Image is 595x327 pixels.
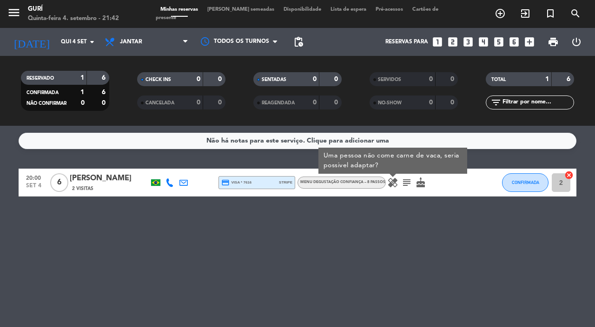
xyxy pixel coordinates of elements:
i: arrow_drop_down [86,36,98,48]
span: CONFIRMADA [512,180,539,185]
span: SENTADAS [262,77,286,82]
strong: 1 [80,75,84,81]
strong: 6 [102,89,107,95]
span: Pré-acessos [371,7,408,12]
i: [DATE] [7,32,56,52]
i: turned_in_not [545,8,556,19]
span: [PERSON_NAME] semeadas [203,7,279,12]
span: MENU DEGUSTAÇÃO CONFIANÇA – 8 passos [300,180,385,184]
strong: 0 [218,99,224,106]
div: Gurí [28,5,119,14]
i: exit_to_app [520,8,531,19]
span: pending_actions [293,36,304,48]
div: Uma pessoa não come carne de vaca, seria possivel adaptar? [318,148,467,174]
strong: 0 [450,99,456,106]
i: add_circle_outline [495,8,506,19]
span: CHECK INS [145,77,171,82]
i: looks_one [431,36,443,48]
strong: 0 [313,76,317,82]
span: RESERVADO [26,76,54,81]
strong: 0 [218,76,224,82]
i: looks_5 [493,36,505,48]
span: TOTAL [491,77,506,82]
button: menu [7,6,21,23]
span: Disponibilidade [279,7,326,12]
span: SERVIDOS [378,77,401,82]
i: cancel [564,170,574,180]
strong: 0 [334,99,340,106]
strong: 1 [80,89,84,95]
span: set 4 [22,183,45,193]
i: subject [401,177,412,188]
span: REAGENDADA [262,101,295,105]
strong: 6 [567,76,572,82]
strong: 6 [102,75,107,81]
i: looks_6 [508,36,520,48]
span: 2 Visitas [72,185,93,192]
i: add_box [523,36,535,48]
i: search [570,8,581,19]
span: NO-SHOW [378,101,402,105]
button: CONFIRMADA [502,173,549,192]
input: Filtrar por nome... [502,97,574,108]
strong: 0 [334,76,340,82]
strong: 0 [450,76,456,82]
span: print [548,36,559,48]
i: power_settings_new [571,36,582,48]
span: 6 [50,173,68,192]
span: visa * 7616 [221,178,251,187]
i: cake [415,177,426,188]
span: NÃO CONFIRMAR [26,101,66,106]
strong: 0 [429,99,433,106]
i: filter_list [490,97,502,108]
span: Reservas para [385,39,428,45]
strong: 0 [313,99,317,106]
div: Quinta-feira 4. setembro - 21:42 [28,14,119,23]
div: Não há notas para este serviço. Clique para adicionar uma [206,136,389,146]
span: CANCELADA [145,101,174,105]
strong: 0 [102,100,107,106]
div: [PERSON_NAME] [70,172,149,184]
span: Lista de espera [326,7,371,12]
strong: 0 [197,76,200,82]
span: Minhas reservas [156,7,203,12]
i: healing [387,177,398,188]
span: Jantar [120,39,142,45]
span: CONFIRMADA [26,90,59,95]
i: looks_two [447,36,459,48]
i: menu [7,6,21,20]
i: looks_3 [462,36,474,48]
i: credit_card [221,178,230,187]
span: stripe [279,179,292,185]
strong: 1 [545,76,549,82]
div: LOG OUT [565,28,588,56]
i: looks_4 [477,36,489,48]
span: 20:00 [22,172,45,183]
strong: 0 [197,99,200,106]
strong: 0 [81,100,85,106]
strong: 0 [429,76,433,82]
